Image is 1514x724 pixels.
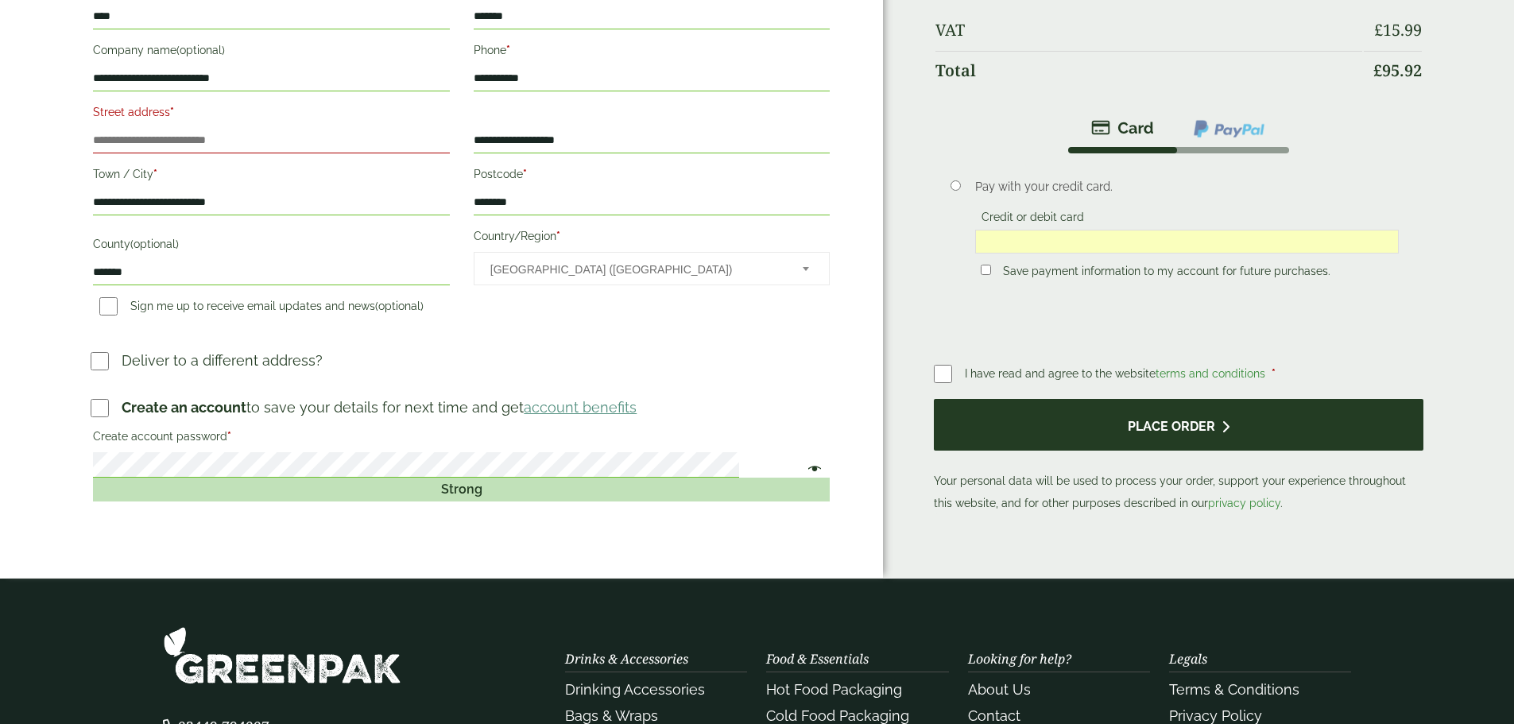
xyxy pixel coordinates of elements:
[968,681,1031,698] a: About Us
[1374,19,1383,41] span: £
[122,399,246,416] strong: Create an account
[1169,707,1262,724] a: Privacy Policy
[474,252,830,285] span: Country/Region
[523,168,527,180] abbr: required
[93,478,830,501] div: Strong
[556,230,560,242] abbr: required
[1156,367,1265,380] a: terms and conditions
[93,300,430,317] label: Sign me up to receive email updates and news
[997,265,1337,282] label: Save payment information to my account for future purchases.
[1091,118,1154,137] img: stripe.png
[766,681,902,698] a: Hot Food Packaging
[93,425,830,452] label: Create account password
[975,178,1399,196] p: Pay with your credit card.
[524,399,637,416] a: account benefits
[980,234,1394,249] iframe: Secure card payment input frame
[1272,367,1276,380] abbr: required
[934,399,1423,514] p: Your personal data will be used to process your order, support your experience throughout this we...
[93,101,449,128] label: Street address
[176,44,225,56] span: (optional)
[1374,19,1422,41] bdi: 15.99
[975,211,1090,228] label: Credit or debit card
[153,168,157,180] abbr: required
[935,11,1361,49] th: VAT
[93,39,449,66] label: Company name
[1192,118,1266,139] img: ppcp-gateway.png
[375,300,424,312] span: (optional)
[1373,60,1382,81] span: £
[565,681,705,698] a: Drinking Accessories
[474,163,830,190] label: Postcode
[130,238,179,250] span: (optional)
[474,39,830,66] label: Phone
[1373,60,1422,81] bdi: 95.92
[935,51,1361,90] th: Total
[766,707,909,724] a: Cold Food Packaging
[968,707,1020,724] a: Contact
[490,253,781,286] span: United Kingdom (UK)
[965,367,1268,380] span: I have read and agree to the website
[93,163,449,190] label: Town / City
[163,626,401,684] img: GreenPak Supplies
[506,44,510,56] abbr: required
[227,430,231,443] abbr: required
[565,707,658,724] a: Bags & Wraps
[1208,497,1280,509] a: privacy policy
[170,106,174,118] abbr: required
[934,399,1423,451] button: Place order
[122,397,637,418] p: to save your details for next time and get
[93,233,449,260] label: County
[1169,681,1299,698] a: Terms & Conditions
[122,350,323,371] p: Deliver to a different address?
[474,225,830,252] label: Country/Region
[99,297,118,316] input: Sign me up to receive email updates and news(optional)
